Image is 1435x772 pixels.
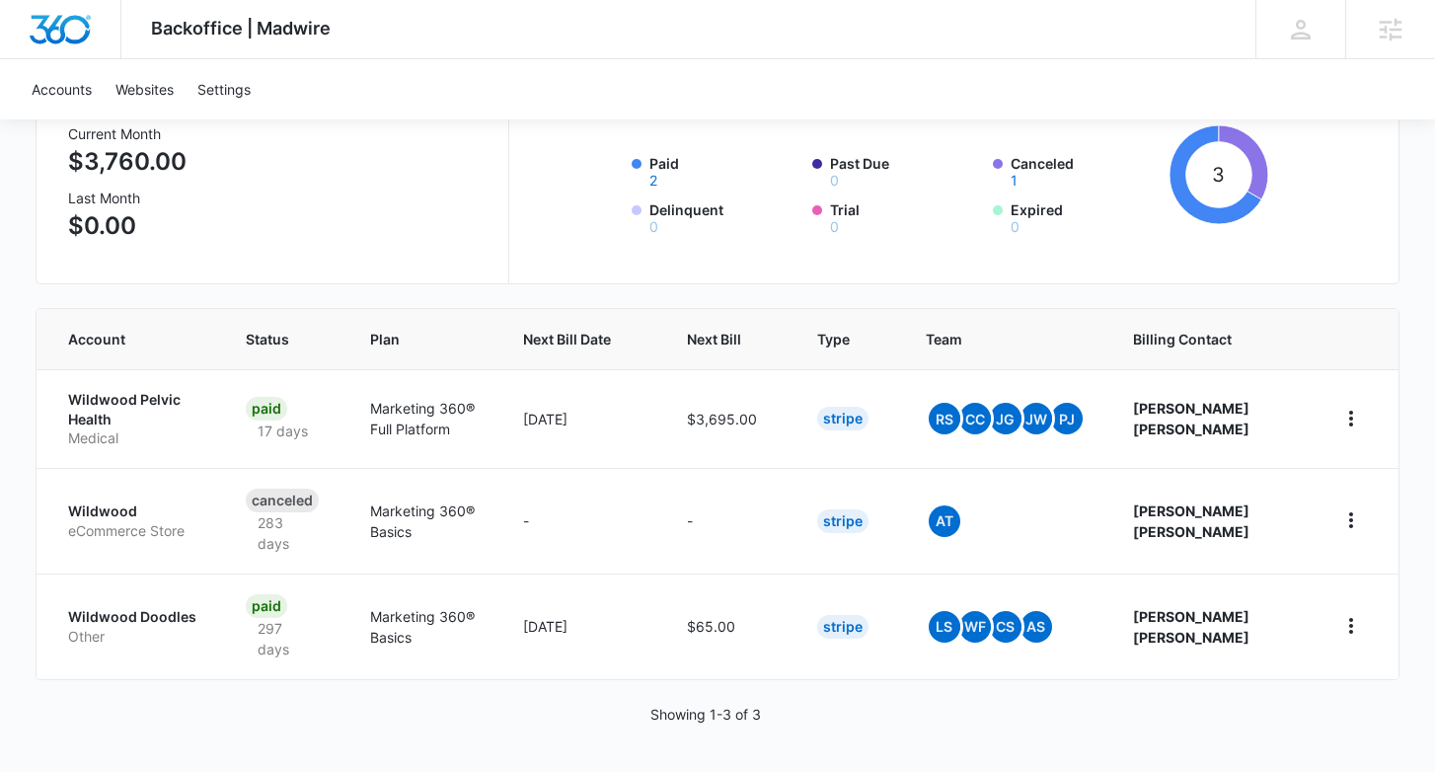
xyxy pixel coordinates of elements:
span: LS [929,611,960,643]
a: Websites [104,59,186,119]
p: Marketing 360® Basics [370,606,475,648]
span: Backoffice | Madwire [151,18,331,39]
button: home [1335,504,1367,536]
span: Plan [370,329,475,349]
span: CS [990,611,1021,643]
strong: [PERSON_NAME] [PERSON_NAME] [1133,502,1249,540]
p: 17 days [246,421,320,441]
p: Wildwood Pelvic Health [68,390,198,428]
p: Medical [68,428,198,448]
h3: Current Month [68,123,187,144]
a: Wildwood DoodlesOther [68,607,198,646]
p: $0.00 [68,208,187,244]
span: Status [246,329,294,349]
label: Canceled [1011,153,1162,188]
button: Paid [649,174,657,188]
span: Next Bill Date [523,329,611,349]
div: Paid [246,594,287,618]
label: Past Due [830,153,981,188]
p: Marketing 360® Full Platform [370,398,475,439]
strong: [PERSON_NAME] [PERSON_NAME] [1133,400,1249,437]
a: Wildwood Pelvic HealthMedical [68,390,198,448]
span: AS [1020,611,1052,643]
div: Stripe [817,407,869,430]
p: Wildwood [68,502,198,521]
p: Wildwood Doodles [68,607,198,627]
p: Showing 1-3 of 3 [650,704,761,725]
h3: Last Month [68,188,187,208]
td: $65.00 [663,574,793,679]
label: Paid [649,153,800,188]
span: Billing Contact [1133,329,1288,349]
label: Expired [1011,199,1162,234]
div: Stripe [817,509,869,533]
span: Team [926,329,1057,349]
button: Canceled [1011,174,1018,188]
span: Type [817,329,850,349]
td: [DATE] [499,574,663,679]
strong: [PERSON_NAME] [PERSON_NAME] [1133,608,1249,646]
a: WildwoodeCommerce Store [68,502,198,540]
button: home [1335,403,1367,434]
label: Delinquent [649,199,800,234]
div: Stripe [817,615,869,639]
span: WF [959,611,991,643]
span: Account [68,329,170,349]
p: $3,760.00 [68,144,187,180]
td: [DATE] [499,369,663,468]
a: Settings [186,59,263,119]
p: 297 days [246,618,323,659]
p: Marketing 360® Basics [370,501,475,542]
label: Trial [830,199,981,234]
span: At [929,505,960,537]
td: $3,695.00 [663,369,793,468]
span: Next Bill [687,329,741,349]
td: - [663,468,793,574]
div: Canceled [246,489,319,512]
span: PJ [1051,403,1083,434]
span: JW [1020,403,1052,434]
tspan: 3 [1212,163,1225,187]
span: JG [990,403,1021,434]
p: eCommerce Store [68,521,198,541]
div: Paid [246,397,287,421]
button: home [1335,610,1367,642]
p: 283 days [246,512,323,554]
td: - [499,468,663,574]
span: RS [929,403,960,434]
span: CC [959,403,991,434]
p: Other [68,627,198,647]
a: Accounts [20,59,104,119]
